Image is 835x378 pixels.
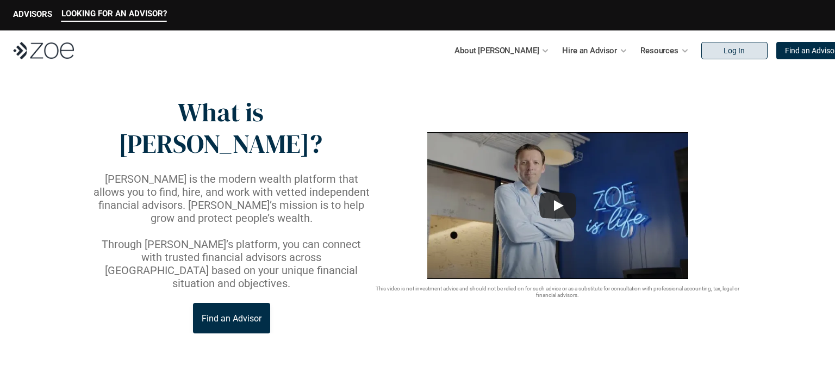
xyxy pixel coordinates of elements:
p: Find an Advisor [202,313,261,324]
p: Resources [640,42,678,59]
p: LOOKING FOR AN ADVISOR? [61,9,167,18]
p: ADVISORS [13,9,52,19]
p: Hire an Advisor [562,42,617,59]
button: Play [539,193,576,219]
p: What is [PERSON_NAME]? [91,97,350,159]
p: About [PERSON_NAME] [454,42,539,59]
p: [PERSON_NAME] is the modern wealth platform that allows you to find, hire, and work with vetted i... [91,172,372,225]
a: Log In [701,42,768,59]
p: Log In [724,46,745,55]
img: sddefault.webp [427,132,688,279]
p: This video is not investment advice and should not be relied on for such advice or as a substitut... [372,286,744,299]
a: Find an Advisor [193,303,270,333]
p: Through [PERSON_NAME]’s platform, you can connect with trusted financial advisors across [GEOGRAP... [91,238,372,290]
